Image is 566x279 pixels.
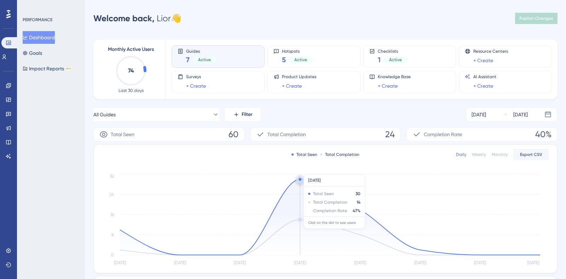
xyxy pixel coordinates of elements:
[456,152,466,157] div: Daily
[186,55,190,65] span: 7
[186,74,206,80] span: Surveys
[474,260,486,265] tspan: [DATE]
[472,152,486,157] div: Weekly
[378,82,398,90] a: + Create
[23,47,42,59] button: Goals
[320,152,359,157] div: Total Completion
[378,74,411,80] span: Knowledge Base
[23,17,52,23] div: PERFORMANCE
[515,13,558,24] button: Publish Changes
[282,48,313,53] span: Hotspots
[473,48,508,54] span: Resource Centers
[513,149,549,160] button: Export CSV
[23,31,55,44] button: Dashboard
[378,48,408,53] span: Checklists
[385,129,395,140] span: 24
[174,260,186,265] tspan: [DATE]
[473,82,493,90] a: + Create
[472,110,486,119] div: [DATE]
[492,152,508,157] div: Monthly
[65,67,72,70] div: BETA
[119,88,144,93] span: Last 30 days
[267,130,306,139] span: Total Completion
[520,152,542,157] span: Export CSV
[93,13,155,23] span: Welcome back,
[282,55,286,65] span: 5
[389,57,402,63] span: Active
[513,110,528,119] div: [DATE]
[424,130,462,139] span: Completion Rate
[109,192,114,197] tspan: 24
[23,62,72,75] button: Impact ReportsBETA
[225,107,260,122] button: Filter
[229,129,238,140] span: 60
[111,130,134,139] span: Total Seen
[535,129,551,140] span: 40%
[294,260,306,265] tspan: [DATE]
[234,260,246,265] tspan: [DATE]
[186,82,206,90] a: + Create
[282,74,316,80] span: Product Updates
[186,48,216,53] span: Guides
[354,260,366,265] tspan: [DATE]
[108,45,154,54] span: Monthly Active Users
[519,16,553,21] span: Publish Changes
[527,260,539,265] tspan: [DATE]
[93,13,181,24] div: Lior 👋
[414,260,426,265] tspan: [DATE]
[473,74,496,80] span: AI Assistant
[198,57,211,63] span: Active
[111,232,114,237] tspan: 8
[114,260,126,265] tspan: [DATE]
[128,67,134,74] text: 74
[93,107,219,122] button: All Guides
[282,82,302,90] a: + Create
[473,56,493,65] a: + Create
[294,57,307,63] span: Active
[110,212,114,217] tspan: 16
[378,55,381,65] span: 1
[111,252,114,257] tspan: 0
[110,174,114,179] tspan: 32
[93,110,116,119] span: All Guides
[242,110,253,119] span: Filter
[291,152,317,157] div: Total Seen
